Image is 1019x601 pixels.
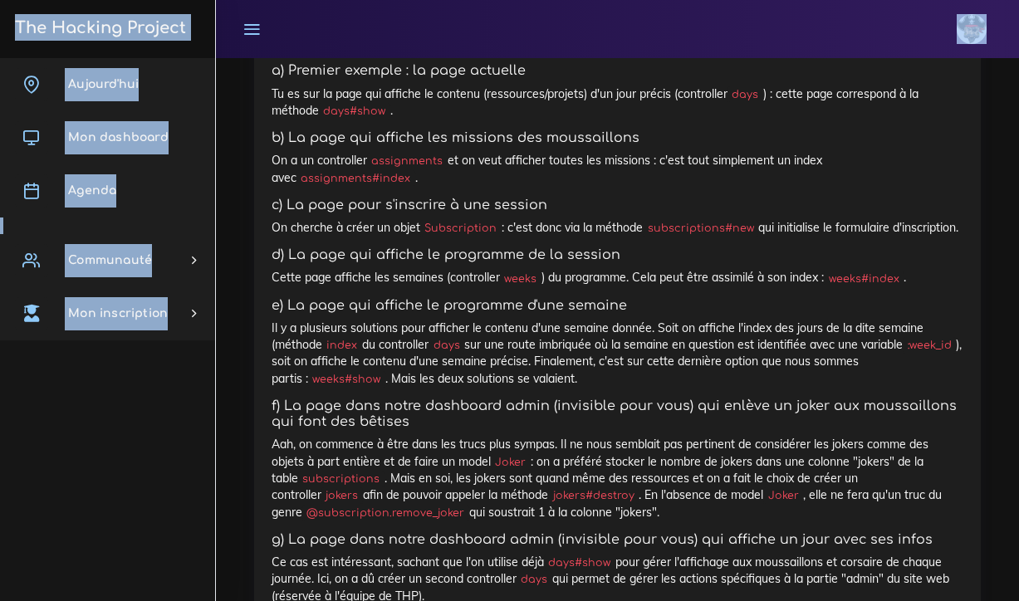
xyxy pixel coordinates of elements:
code: weeks#index [824,271,904,287]
code: subscriptions#new [643,220,758,237]
p: On a un controller et on veut afficher toutes les missions : c'est tout simplement un index avec . [272,152,963,186]
code: subscriptions [298,471,385,487]
span: Aujourd'hui [68,78,139,90]
code: weeks [500,271,541,287]
code: days#show [319,103,390,120]
h5: d) La page qui affiche le programme de la session [272,247,963,263]
code: Joker [491,454,531,471]
code: assignments [367,153,448,169]
h5: e) La page qui affiche le programme d'une semaine [272,298,963,314]
code: assignments#index [296,170,415,187]
p: Aah, on commence à être dans les trucs plus sympas. Il ne nous semblait pas pertinent de considér... [272,436,963,520]
code: days#show [544,555,615,571]
p: Tu es sur la page qui affiche le contenu (ressources/projets) d'un jour précis (controller ) : ce... [272,86,963,120]
h5: b) La page qui affiche les missions des moussaillons [272,130,963,146]
code: days [517,571,552,588]
code: Subscription [420,220,502,237]
img: avatar [957,14,987,44]
code: days [728,86,763,103]
h3: The Hacking Project [10,19,186,37]
span: Agenda [68,184,116,197]
h5: c) La page pour s'inscrire à une session [272,198,963,213]
span: Communauté [68,254,152,266]
code: weeks#show [308,371,385,388]
h5: f) La page dans notre dashboard admin (invisible pour vous) qui enlève un joker aux moussaillons ... [272,398,963,430]
code: days [429,337,464,354]
code: index [322,337,362,354]
p: Il y a plusieurs solutions pour afficher le contenu d'une semaine donnée. Soit on affiche l'index... [272,320,963,387]
h5: g) La page dans notre dashboard admin (invisible pour vous) qui affiche un jour avec ses infos [272,532,963,548]
p: Cette page affiche les semaines (controller ) du programme. Cela peut être assimilé à son index : . [272,269,963,286]
span: Mon inscription [68,307,168,320]
code: jokers [321,487,363,504]
code: :week_id [903,337,956,354]
code: @subscription.remove_joker [302,505,469,521]
code: jokers#destroy [548,487,639,504]
code: Joker [763,487,803,504]
span: Mon dashboard [68,131,169,144]
h5: a) Premier exemple : la page actuelle [272,63,963,79]
p: On cherche à créer un objet : c'est donc via la méthode qui initialise le formulaire d'inscription. [272,219,963,236]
